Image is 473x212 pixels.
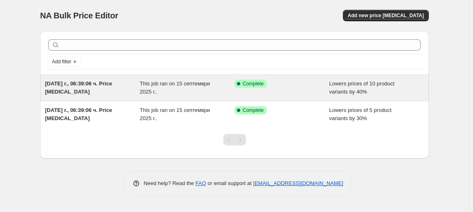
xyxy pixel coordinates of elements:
a: [EMAIL_ADDRESS][DOMAIN_NAME] [253,180,343,186]
span: Lowers prices of 5 product variants by 30% [329,107,392,121]
span: NA Bulk Price Editor [40,11,118,20]
span: Need help? Read the [144,180,196,186]
span: Add filter [52,58,71,65]
span: Complete [243,107,264,114]
a: FAQ [196,180,206,186]
button: Add filter [48,57,81,67]
span: or email support at [206,180,253,186]
span: [DATE] г., 06:39:06 ч. Price [MEDICAL_DATA] [45,107,112,121]
nav: Pagination [223,134,246,145]
button: Add new price [MEDICAL_DATA] [343,10,429,21]
span: This job ran on 15 септември 2025 г.. [140,80,210,95]
span: Lowers prices of 10 product variants by 40% [329,80,395,95]
span: Complete [243,80,264,87]
span: This job ran on 15 септември 2025 г.. [140,107,210,121]
span: Add new price [MEDICAL_DATA] [348,12,424,19]
span: [DATE] г., 06:39:06 ч. Price [MEDICAL_DATA] [45,80,112,95]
